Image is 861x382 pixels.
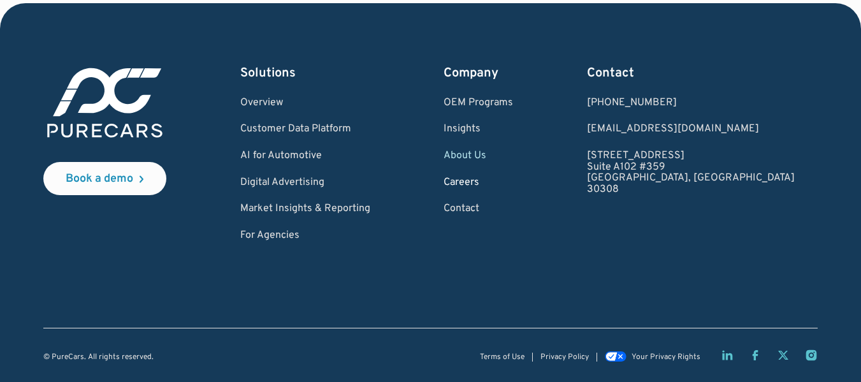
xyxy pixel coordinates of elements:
a: About Us [444,151,513,162]
a: AI for Automotive [240,151,370,162]
a: Customer Data Platform [240,124,370,135]
div: [PHONE_NUMBER] [587,98,795,109]
div: Company [444,64,513,82]
a: [STREET_ADDRESS]Suite A102 #359[GEOGRAPHIC_DATA], [GEOGRAPHIC_DATA]30308 [587,151,795,195]
a: Careers [444,177,513,189]
a: Instagram page [805,349,818,362]
a: Digital Advertising [240,177,370,189]
a: Facebook page [749,349,762,362]
a: Email us [587,124,795,135]
a: OEM Programs [444,98,513,109]
a: Book a demo [43,162,166,195]
div: Solutions [240,64,370,82]
div: Book a demo [66,173,133,185]
a: Insights [444,124,513,135]
a: Your Privacy Rights [605,353,700,362]
a: Overview [240,98,370,109]
img: purecars logo [43,64,166,142]
a: Terms of Use [480,353,525,362]
a: Contact [444,203,513,215]
a: For Agencies [240,230,370,242]
div: © PureCars. All rights reserved. [43,353,154,362]
a: Market Insights & Reporting [240,203,370,215]
div: Your Privacy Rights [632,353,700,362]
div: Contact [587,64,795,82]
a: Twitter X page [777,349,790,362]
a: LinkedIn page [721,349,734,362]
a: Privacy Policy [540,353,589,362]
